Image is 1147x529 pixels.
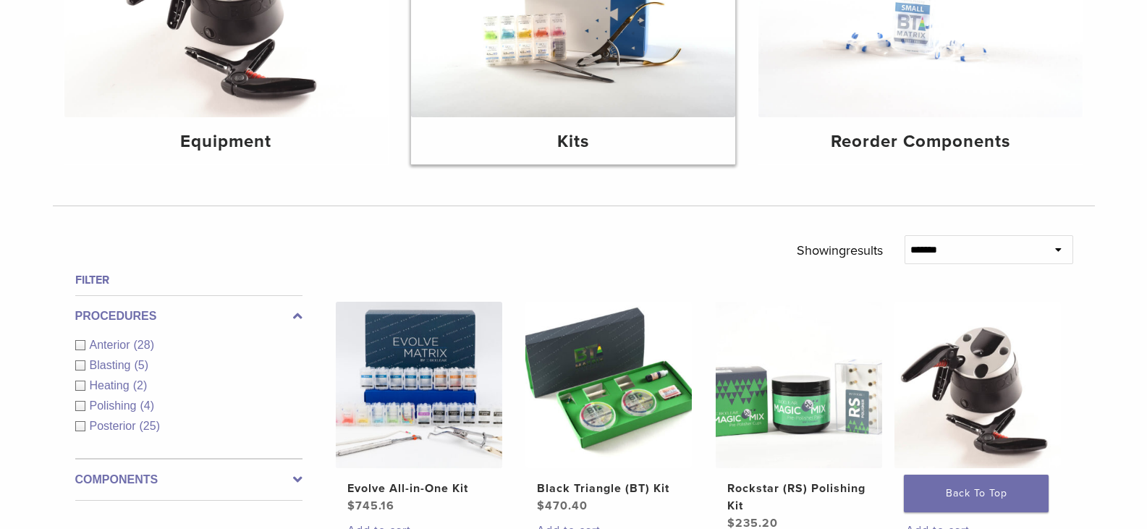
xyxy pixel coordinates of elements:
h4: Reorder Components [770,129,1071,155]
span: (4) [140,399,154,412]
span: (5) [134,359,148,371]
h4: Kits [423,129,724,155]
p: Showing results [797,235,883,266]
h2: Evolve All-in-One Kit [347,480,491,497]
span: (2) [133,379,148,392]
span: (28) [134,339,154,351]
bdi: 470.40 [537,499,588,513]
h4: Equipment [76,129,377,155]
img: Rockstar (RS) Polishing Kit [716,302,882,468]
a: Black Triangle (BT) KitBlack Triangle (BT) Kit $470.40 [525,302,693,515]
label: Components [75,471,302,488]
bdi: 745.16 [347,499,394,513]
a: Back To Top [904,475,1049,512]
a: Evolve All-in-One KitEvolve All-in-One Kit $745.16 [335,302,504,515]
img: Black Triangle (BT) Kit [525,302,692,468]
span: Blasting [90,359,135,371]
span: $ [347,499,355,513]
img: HeatSync Kit [894,302,1061,468]
span: (25) [140,420,160,432]
label: Procedures [75,308,302,325]
h2: Black Triangle (BT) Kit [537,480,680,497]
h2: Rockstar (RS) Polishing Kit [727,480,871,515]
span: $ [537,499,545,513]
a: HeatSync KitHeatSync Kit $1,041.70 [894,302,1062,515]
span: Posterior [90,420,140,432]
img: Evolve All-in-One Kit [336,302,502,468]
span: Heating [90,379,133,392]
h4: Filter [75,271,302,289]
span: Polishing [90,399,140,412]
span: Anterior [90,339,134,351]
